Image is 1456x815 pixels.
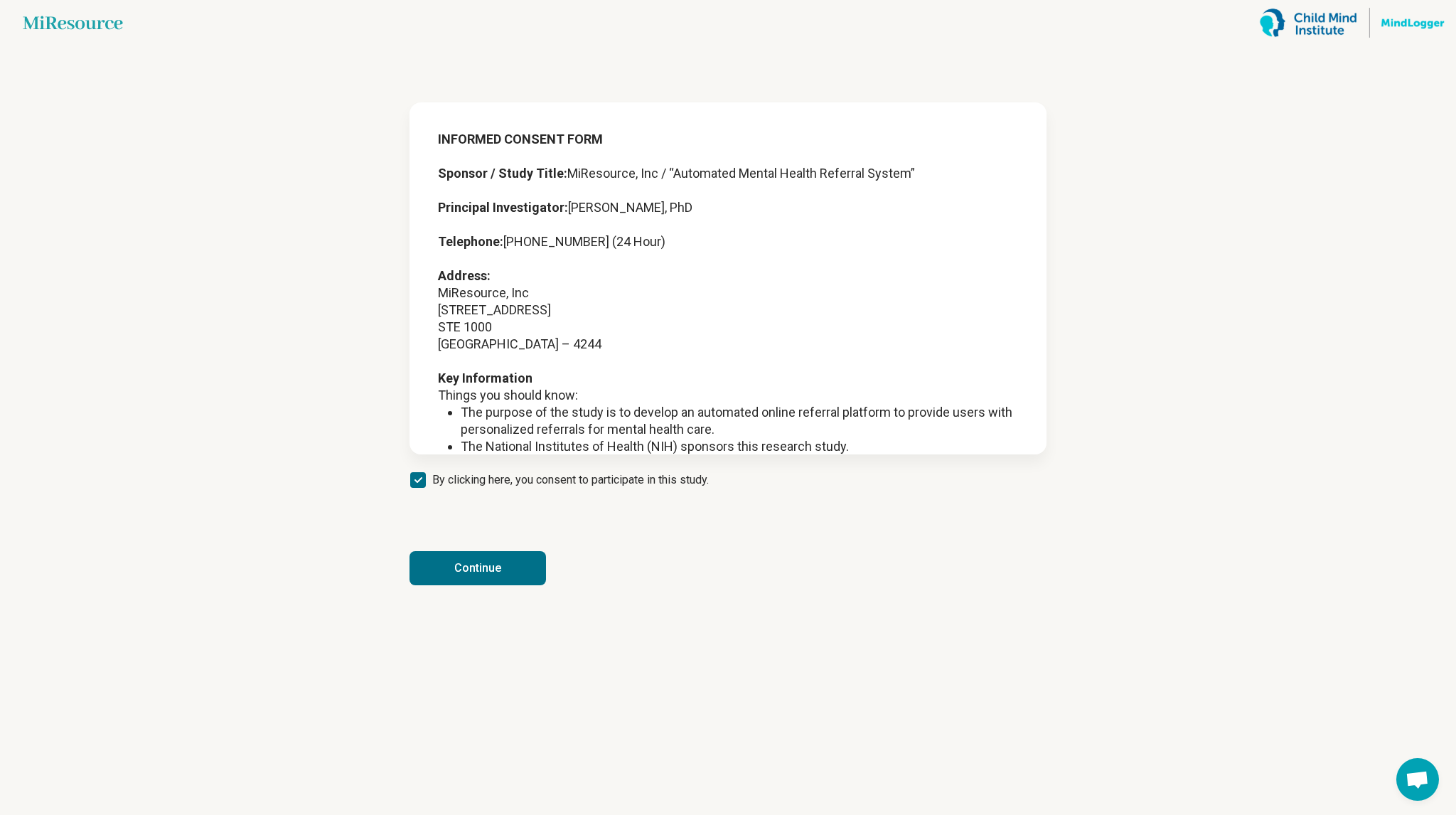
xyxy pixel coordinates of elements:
[438,267,1018,353] p: MiResource, Inc [STREET_ADDRESS] STE 1000 [GEOGRAPHIC_DATA] – 4244
[432,472,709,489] span: By clicking here, you consent to participate in this study.
[438,165,1018,182] p: MiResource, Inc / “Automated Mental Health Referral System”
[438,233,1018,250] p: [PHONE_NUMBER] (24 Hour)
[409,551,546,585] button: Continue
[438,268,491,283] strong: Address:
[438,132,603,147] strong: INFORMED CONSENT FORM
[438,234,503,249] strong: Telephone:
[438,200,568,215] strong: Principal Investigator:
[438,166,567,181] strong: Sponsor / Study Title:
[461,404,1018,438] li: The purpose of the study is to develop an automated online referral platform to provide users wit...
[438,387,1018,404] p: Things you should know:
[438,199,1018,216] p: [PERSON_NAME], PhD
[438,371,532,385] strong: Key Information
[1396,758,1439,801] div: Open chat
[461,438,1018,455] li: The National Institutes of Health (NIH) sponsors this research study.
